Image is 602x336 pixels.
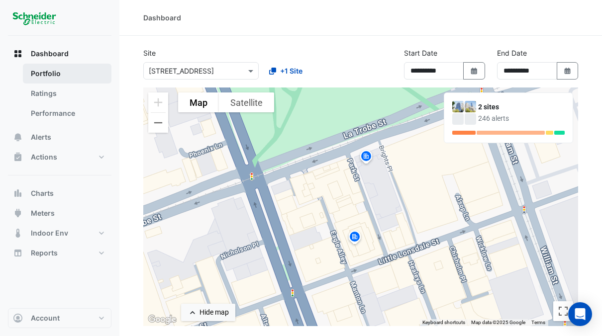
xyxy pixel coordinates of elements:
div: Hide map [200,307,229,318]
app-icon: Reports [13,248,23,258]
div: Open Intercom Messenger [568,302,592,326]
img: site-pin.svg [358,149,374,167]
label: End Date [497,48,527,58]
img: Company Logo [12,8,57,28]
img: Google [146,313,179,326]
app-icon: Alerts [13,132,23,142]
a: Open this area in Google Maps (opens a new window) [146,313,179,326]
span: Account [31,313,60,323]
img: 485 La Trobe Street [465,101,476,112]
button: Show street map [178,92,219,112]
button: Toggle fullscreen view [553,301,573,321]
div: Dashboard [8,64,111,127]
button: Alerts [8,127,111,147]
span: Alerts [31,132,51,142]
fa-icon: Select Date [470,67,479,75]
button: Indoor Env [8,223,111,243]
span: Dashboard [31,49,69,59]
span: Charts [31,188,54,198]
span: +1 Site [280,66,302,76]
a: Ratings [23,84,111,103]
label: Site [143,48,156,58]
label: Start Date [404,48,437,58]
span: Meters [31,208,55,218]
div: 246 alerts [478,113,565,124]
span: Actions [31,152,57,162]
button: Dashboard [8,44,111,64]
a: Terms (opens in new tab) [531,320,545,325]
button: +1 Site [263,62,309,80]
app-icon: Charts [13,188,23,198]
button: Charts [8,183,111,203]
button: Zoom in [148,92,168,112]
app-icon: Meters [13,208,23,218]
span: Map data ©2025 Google [471,320,525,325]
button: Actions [8,147,111,167]
span: Indoor Env [31,228,68,238]
button: Hide map [181,304,235,321]
img: site-pin.svg [347,230,363,247]
app-icon: Actions [13,152,23,162]
div: Dashboard [143,12,181,23]
app-icon: Dashboard [13,49,23,59]
button: Reports [8,243,111,263]
div: 2 sites [478,102,565,112]
img: 469 La Trobe Street [452,101,464,112]
a: Portfolio [23,64,111,84]
app-icon: Indoor Env [13,228,23,238]
button: Show satellite imagery [219,92,274,112]
span: Reports [31,248,58,258]
button: Zoom out [148,113,168,133]
button: Meters [8,203,111,223]
fa-icon: Select Date [563,67,572,75]
a: Performance [23,103,111,123]
button: Account [8,308,111,328]
button: Keyboard shortcuts [422,319,465,326]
